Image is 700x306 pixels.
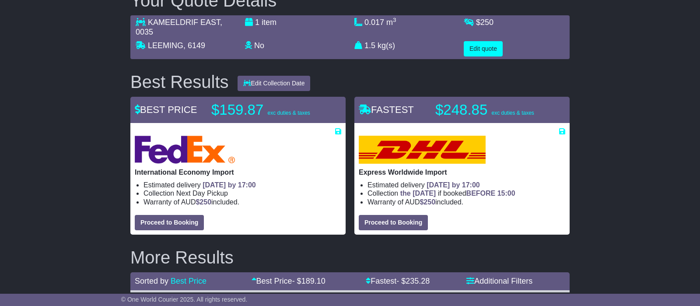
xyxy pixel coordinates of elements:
[406,277,430,285] span: 235.28
[367,181,565,189] li: Estimated delivery
[466,277,532,285] a: Additional Filters
[386,18,396,27] span: m
[427,181,480,189] span: [DATE] by 17:00
[171,277,206,285] a: Best Price
[143,181,341,189] li: Estimated delivery
[423,198,435,206] span: 250
[121,296,248,303] span: © One World Courier 2025. All rights reserved.
[292,277,325,285] span: - $
[400,190,515,197] span: if booked
[176,190,228,197] span: Next Day Pickup
[196,198,211,206] span: $
[420,198,435,206] span: $
[359,215,428,230] button: Proceed to Booking
[135,277,168,285] span: Sorted by
[262,18,276,27] span: item
[491,110,534,116] span: exc duties & taxes
[364,41,375,50] span: 1.5
[378,41,395,50] span: kg(s)
[366,277,430,285] a: Fastest- $235.28
[497,190,515,197] span: 15:00
[203,181,256,189] span: [DATE] by 17:00
[238,76,311,91] button: Edit Collection Date
[359,104,414,115] span: FASTEST
[367,189,565,197] li: Collection
[199,198,211,206] span: 250
[301,277,325,285] span: 189.10
[135,104,197,115] span: BEST PRICE
[148,18,220,27] span: KAMEELDRIF EAST
[359,168,565,176] p: Express Worldwide Import
[396,277,430,285] span: - $
[211,101,321,119] p: $159.87
[135,168,341,176] p: International Economy Import
[135,136,235,164] img: FedEx Express: International Economy Import
[480,18,493,27] span: 250
[476,18,493,27] span: $
[435,101,545,119] p: $248.85
[130,248,570,267] h2: More Results
[143,189,341,197] li: Collection
[183,41,205,50] span: , 6149
[254,41,264,50] span: No
[255,18,259,27] span: 1
[464,41,503,56] button: Edit quote
[136,18,222,36] span: , 0035
[364,18,384,27] span: 0.017
[393,17,396,23] sup: 3
[359,136,486,164] img: DHL: Express Worldwide Import
[466,190,496,197] span: BEFORE
[267,110,310,116] span: exc duties & taxes
[148,41,183,50] span: LEEMING
[252,277,325,285] a: Best Price- $189.10
[400,190,436,197] span: the [DATE]
[367,198,565,206] li: Warranty of AUD included.
[126,72,233,91] div: Best Results
[143,198,341,206] li: Warranty of AUD included.
[135,215,204,230] button: Proceed to Booking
